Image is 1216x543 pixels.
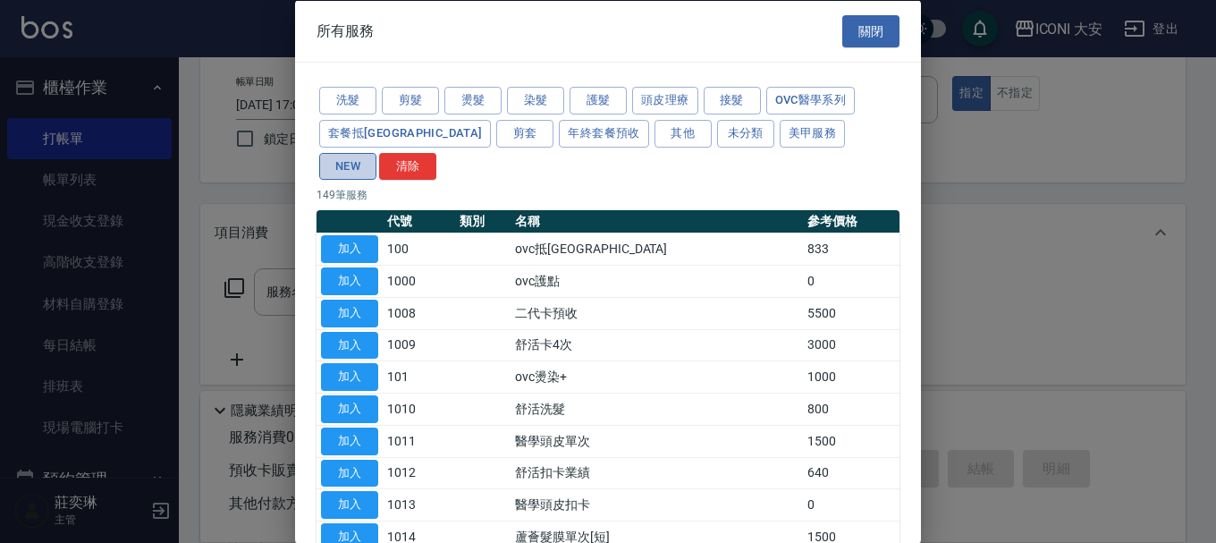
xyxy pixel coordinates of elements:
td: 1000 [803,361,899,393]
button: 剪套 [496,119,553,147]
button: 接髮 [704,87,761,115]
td: ovc抵[GEOGRAPHIC_DATA] [511,233,803,265]
td: 5500 [803,297,899,329]
td: 0 [803,488,899,521]
th: 代號 [383,210,455,233]
td: 1500 [803,425,899,457]
td: ovc護點 [511,265,803,297]
td: 1000 [383,265,455,297]
th: 參考價格 [803,210,899,233]
button: 染髮 [507,87,564,115]
td: 二代卡預收 [511,297,803,329]
th: 類別 [455,210,511,233]
td: 1008 [383,297,455,329]
button: 加入 [321,235,378,263]
td: 640 [803,457,899,489]
td: 舒活卡4次 [511,329,803,361]
td: 100 [383,233,455,265]
button: 加入 [321,299,378,327]
button: 加入 [321,267,378,295]
button: 關閉 [842,14,899,47]
button: 年終套餐預收 [559,119,648,147]
td: 833 [803,233,899,265]
p: 149 筆服務 [317,187,899,203]
td: 舒活洗髮 [511,393,803,425]
td: 101 [383,361,455,393]
button: 加入 [321,427,378,454]
span: 所有服務 [317,21,374,39]
button: 加入 [321,491,378,519]
button: 加入 [321,331,378,359]
td: 1009 [383,329,455,361]
td: 1011 [383,425,455,457]
td: 醫學頭皮單次 [511,425,803,457]
td: ovc燙染+ [511,361,803,393]
button: 加入 [321,363,378,391]
button: ovc醫學系列 [766,87,856,115]
td: 1013 [383,488,455,521]
button: 加入 [321,395,378,423]
button: 美甲服務 [780,119,846,147]
button: 加入 [321,459,378,487]
td: 舒活扣卡業績 [511,457,803,489]
th: 名稱 [511,210,803,233]
button: 頭皮理療 [632,87,698,115]
td: 0 [803,265,899,297]
button: 洗髮 [319,87,376,115]
button: 套餐抵[GEOGRAPHIC_DATA] [319,119,491,147]
td: 3000 [803,329,899,361]
td: 醫學頭皮扣卡 [511,488,803,521]
button: NEW [319,152,376,180]
button: 燙髮 [444,87,502,115]
td: 800 [803,393,899,425]
button: 其他 [654,119,712,147]
button: 清除 [379,152,436,180]
td: 1010 [383,393,455,425]
button: 未分類 [717,119,774,147]
td: 1012 [383,457,455,489]
button: 護髮 [570,87,627,115]
button: 剪髮 [382,87,439,115]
